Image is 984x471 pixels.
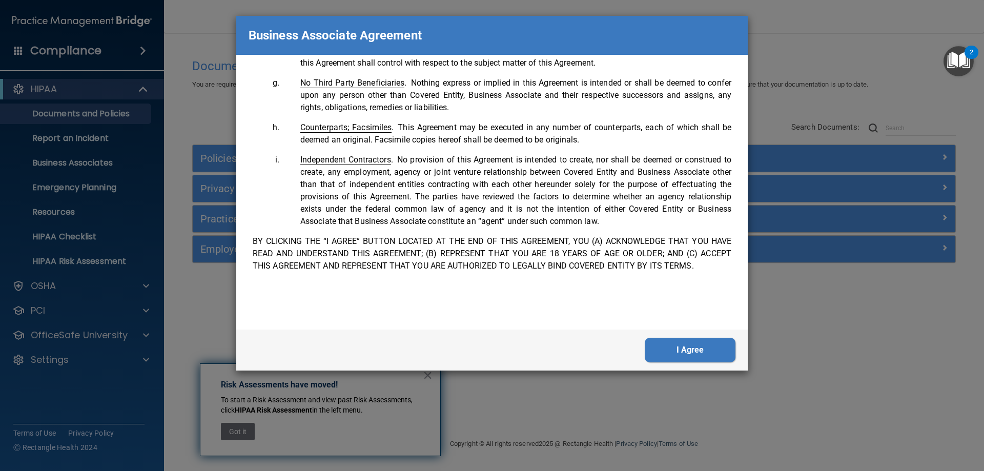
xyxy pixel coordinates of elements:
p: BY CLICKING THE “I AGREE” BUTTON LOCATED AT THE END OF THIS AGREEMENT, YOU (A) ACKNOWLEDGE THAT Y... [253,235,731,272]
span: Counterparts; Facsimiles [300,122,392,133]
button: Open Resource Center, 2 new notifications [944,46,974,76]
span: . [300,122,394,132]
div: 2 [970,52,973,66]
li: Nothing express or implied in this Agreement is intended or shall be deemed to confer upon any pe... [281,77,731,114]
p: Business Associate Agreement [249,24,422,47]
span: . [300,155,393,165]
span: Independent Contractors [300,155,391,165]
span: . [300,78,407,88]
li: This Agreement may be executed in any number of counterparts, each of which shall be deemed an or... [281,121,731,146]
li: No provision of this Agreement is intended to create, nor shall be deemed or construed to create,... [281,154,731,228]
span: No Third Party Beneficiaries [300,78,404,88]
button: I Agree [645,338,735,362]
